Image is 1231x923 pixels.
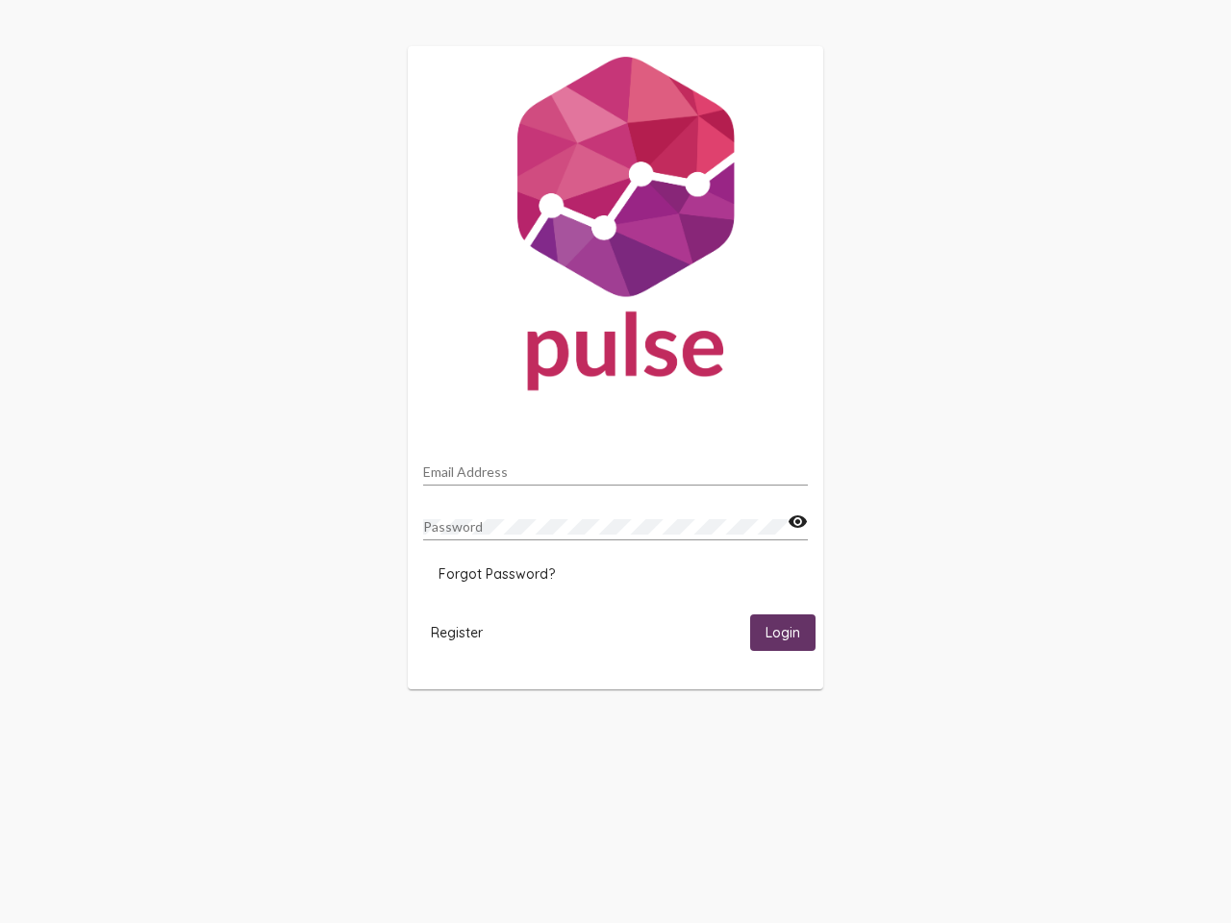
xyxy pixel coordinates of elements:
[766,625,800,642] span: Login
[408,46,823,410] img: Pulse For Good Logo
[439,565,555,583] span: Forgot Password?
[415,614,498,650] button: Register
[431,624,483,641] span: Register
[788,511,808,534] mat-icon: visibility
[750,614,816,650] button: Login
[423,557,570,591] button: Forgot Password?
